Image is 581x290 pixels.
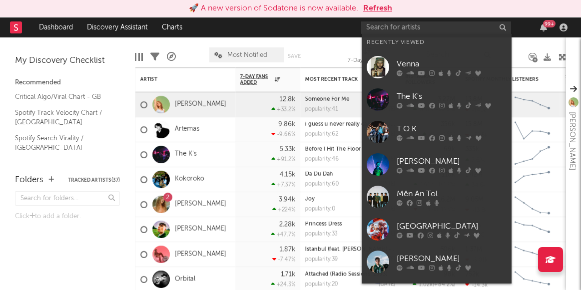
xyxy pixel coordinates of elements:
[305,247,395,252] div: Istanbul (feat. Elijah Fox) - Live From Malibu
[305,122,395,127] div: i guess u never really cared about me
[240,73,272,85] span: 7-Day Fans Added
[397,123,507,135] div: T.O.K
[135,42,143,71] div: Edit Columns
[175,100,226,109] a: [PERSON_NAME]
[397,188,507,200] div: Mên An Tol
[271,156,295,163] div: +91.2 %
[510,92,555,117] svg: Chart title
[305,172,395,177] div: Da Du Dah
[278,121,295,128] div: 9.86k
[175,150,197,159] a: The K's
[15,107,110,128] a: Spotify Track Velocity Chart / [GEOGRAPHIC_DATA]
[227,52,267,58] span: Most Notified
[280,96,295,103] div: 12.8k
[305,122,402,127] a: i guess u never really cared about me
[175,175,204,184] a: Kokoroko
[32,17,80,37] a: Dashboard
[305,132,338,137] div: popularity: 62
[305,232,338,237] div: popularity: 33
[510,217,555,242] svg: Chart title
[15,55,120,67] div: My Discovery Checklist
[305,282,338,287] div: popularity: 20
[305,97,349,102] a: Someone For Me
[15,211,120,223] div: Click to add a folder.
[305,222,395,227] div: Princess Dress
[362,51,512,83] a: Venna
[305,76,380,82] div: Most Recent Track
[15,77,120,89] div: Recommended
[279,196,295,203] div: 3.94k
[175,250,226,259] a: [PERSON_NAME]
[272,256,295,263] div: -7.47 %
[167,42,176,71] div: A&R Pipeline
[15,191,120,206] input: Search for folders...
[362,181,512,213] a: Mên An Tol
[397,253,507,265] div: [PERSON_NAME]
[271,181,295,188] div: +7.37 %
[305,147,395,152] div: Before I Hit The Floor
[305,172,333,177] a: Da Du Dah
[348,55,388,67] div: 7-Day Fans Added (7-Day Fans Added)
[15,133,110,153] a: Spotify Search Virality / [GEOGRAPHIC_DATA]
[15,174,43,186] div: Folders
[510,242,555,267] svg: Chart title
[189,2,358,14] div: 🚀 A new version of Sodatone is now available.
[361,21,511,34] input: Search for artists
[140,76,215,82] div: Artist
[367,36,507,48] div: Recently Viewed
[155,17,189,37] a: Charts
[305,257,338,262] div: popularity: 39
[510,117,555,142] svg: Chart title
[305,97,395,102] div: Someone For Me
[15,91,110,102] a: Critical Algo/Viral Chart - GB
[540,23,547,31] button: 99+
[305,197,315,202] a: Joy
[305,272,395,277] div: Attached (Radio Sessions: 1993)
[175,200,226,209] a: [PERSON_NAME]
[566,112,578,170] div: [PERSON_NAME]
[279,221,295,228] div: 2.28k
[397,221,507,233] div: [GEOGRAPHIC_DATA]
[362,213,512,246] a: [GEOGRAPHIC_DATA]
[280,146,295,153] div: 5.33k
[271,131,295,138] div: -9.66 %
[305,107,338,112] div: popularity: 41
[281,271,295,278] div: 1.71k
[175,225,226,234] a: [PERSON_NAME]
[280,171,295,178] div: 4.15k
[271,231,295,238] div: +47.7 %
[271,106,295,113] div: +33.2 %
[363,2,392,14] button: Refresh
[348,42,388,71] div: 7-Day Fans Added (7-Day Fans Added)
[362,116,512,148] a: T.O.K
[305,182,339,187] div: popularity: 60
[150,42,159,71] div: Filters
[397,156,507,168] div: [PERSON_NAME]
[272,206,295,213] div: +224 %
[305,197,395,202] div: Joy
[510,167,555,192] svg: Chart title
[305,207,335,212] div: popularity: 0
[288,53,301,59] button: Save
[510,192,555,217] svg: Chart title
[305,272,387,277] a: Attached (Radio Sessions: 1993)
[305,147,361,152] a: Before I Hit The Floor
[305,247,476,252] a: Istanbul (feat. [PERSON_NAME]) - Live From [GEOGRAPHIC_DATA]
[305,222,342,227] a: Princess Dress
[175,275,195,284] a: Orbital
[543,20,556,27] div: 99 +
[362,148,512,181] a: [PERSON_NAME]
[271,281,295,288] div: +24.3 %
[280,246,295,253] div: 1.87k
[362,246,512,278] a: [PERSON_NAME]
[305,157,339,162] div: popularity: 46
[510,142,555,167] svg: Chart title
[397,91,507,103] div: The K's
[397,58,507,70] div: Venna
[362,83,512,116] a: The K's
[175,125,199,134] a: Artemas
[68,178,120,183] button: Tracked Artists(37)
[80,17,155,37] a: Discovery Assistant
